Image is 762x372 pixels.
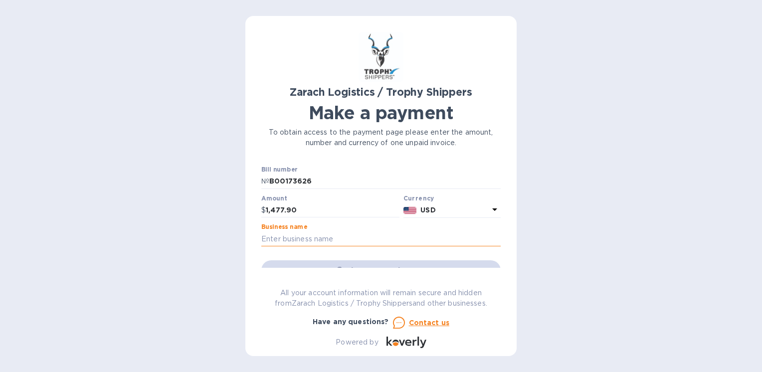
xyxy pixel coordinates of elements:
p: $ [261,205,266,215]
b: USD [420,206,435,214]
b: Zarach Logistics / Trophy Shippers [290,86,472,98]
p: All your account information will remain secure and hidden from Zarach Logistics / Trophy Shipper... [261,288,501,309]
img: USD [403,207,417,214]
label: Bill number [261,167,297,173]
p: № [261,176,269,186]
p: To obtain access to the payment page please enter the amount, number and currency of one unpaid i... [261,127,501,148]
input: Enter bill number [269,174,501,189]
input: Enter business name [261,231,501,246]
input: 0.00 [266,203,399,218]
b: Have any questions? [313,318,389,326]
label: Amount [261,195,287,201]
p: Powered by [336,337,378,348]
u: Contact us [409,319,450,327]
b: Currency [403,194,434,202]
label: Business name [261,224,307,230]
h1: Make a payment [261,102,501,123]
